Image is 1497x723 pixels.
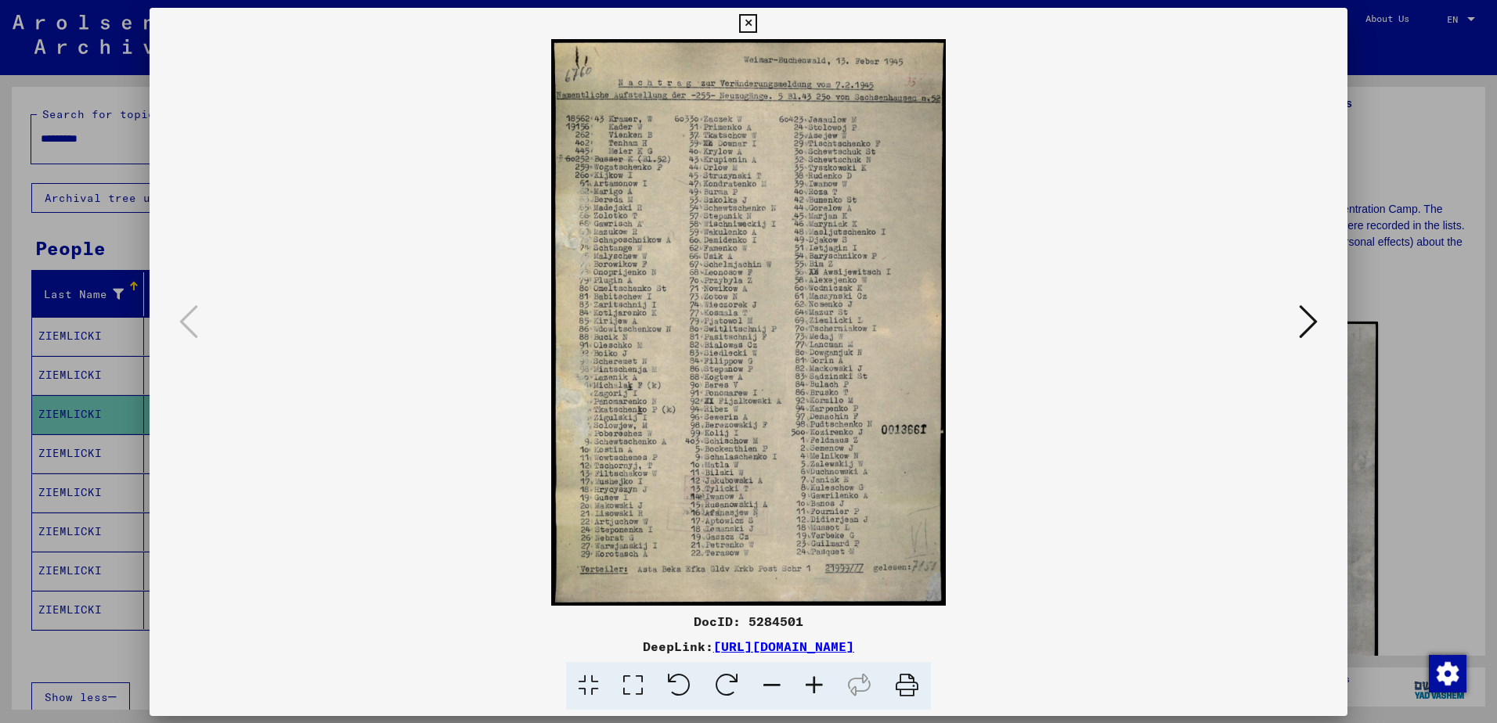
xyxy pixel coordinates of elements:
[1429,655,1466,692] img: Zustimmung ändern
[203,39,1294,606] img: 001.jpg
[713,638,854,654] a: [URL][DOMAIN_NAME]
[150,612,1347,631] div: DocID: 5284501
[150,637,1347,656] div: DeepLink:
[1428,654,1466,692] div: Zustimmung ändern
